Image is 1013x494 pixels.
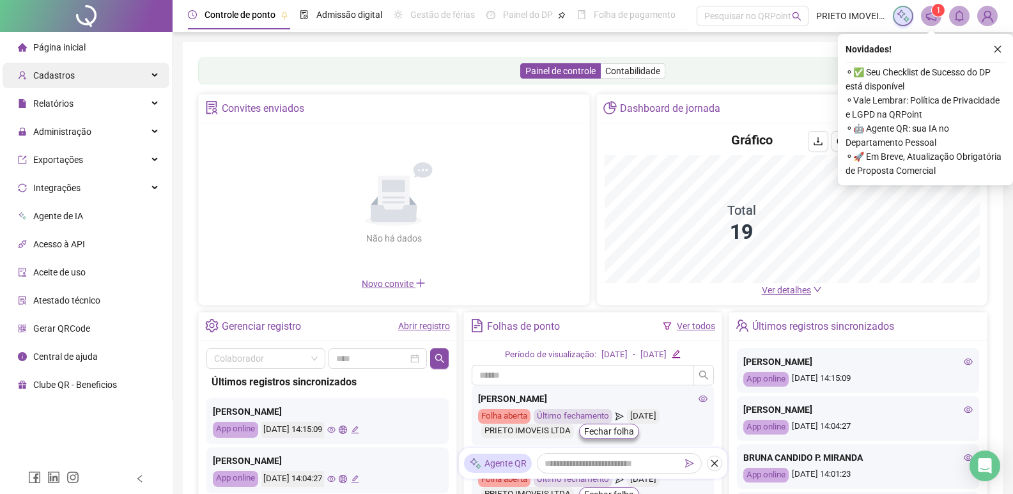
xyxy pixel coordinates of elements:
[503,10,553,20] span: Painel do DP
[743,420,789,435] div: App online
[579,424,639,439] button: Fechar folha
[736,319,749,332] span: team
[534,472,612,487] div: Último fechamento
[394,10,403,19] span: sun
[743,372,789,387] div: App online
[33,98,73,109] span: Relatórios
[18,268,27,277] span: audit
[478,472,530,487] div: Folha aberta
[33,70,75,81] span: Cadastros
[964,357,973,366] span: eye
[205,319,219,332] span: setting
[281,12,288,19] span: pushpin
[925,10,937,22] span: notification
[222,98,304,120] div: Convites enviados
[584,424,634,438] span: Fechar folha
[300,10,309,19] span: file-done
[66,471,79,484] span: instagram
[47,471,60,484] span: linkedin
[213,471,258,487] div: App online
[205,10,275,20] span: Controle de ponto
[351,426,359,434] span: edit
[481,424,574,438] div: PRIETO IMOVEIS LTDA
[534,409,612,424] div: Último fechamento
[222,316,301,337] div: Gerenciar registro
[605,66,660,76] span: Contabilidade
[464,454,532,473] div: Agente QR
[936,6,941,15] span: 1
[478,409,530,424] div: Folha aberta
[339,475,347,483] span: global
[410,10,475,20] span: Gestão de férias
[18,127,27,136] span: lock
[18,324,27,333] span: qrcode
[677,321,715,331] a: Ver todos
[135,474,144,483] span: left
[478,392,708,406] div: [PERSON_NAME]
[762,285,822,295] a: Ver detalhes down
[33,351,98,362] span: Central de ajuda
[33,323,90,334] span: Gerar QRCode
[18,71,27,80] span: user-add
[435,353,445,364] span: search
[33,155,83,165] span: Exportações
[33,127,91,137] span: Administração
[837,136,847,146] span: reload
[813,136,823,146] span: download
[633,348,635,362] div: -
[762,285,811,295] span: Ver detalhes
[603,101,617,114] span: pie-chart
[558,12,566,19] span: pushpin
[699,370,709,380] span: search
[813,285,822,294] span: down
[212,374,444,390] div: Últimos registros sincronizados
[792,12,801,21] span: search
[33,42,86,52] span: Página inicial
[33,380,117,390] span: Clube QR - Beneficios
[846,150,1005,178] span: ⚬ 🚀 Em Breve, Atualização Obrigatória de Proposta Comercial
[601,348,628,362] div: [DATE]
[710,459,719,468] span: close
[627,472,660,487] div: [DATE]
[18,380,27,389] span: gift
[743,451,973,465] div: BRUNA CANDIDO P. MIRANDA
[18,183,27,192] span: sync
[699,394,708,403] span: eye
[469,457,482,470] img: sparkle-icon.fc2bf0ac1784a2077858766a79e2daf3.svg
[398,321,450,331] a: Abrir registro
[672,350,680,358] span: edit
[964,453,973,462] span: eye
[932,4,945,17] sup: 1
[743,403,973,417] div: [PERSON_NAME]
[213,422,258,438] div: App online
[261,422,324,438] div: [DATE] 14:15:09
[33,211,83,221] span: Agente de IA
[615,472,624,487] span: send
[339,426,347,434] span: global
[640,348,667,362] div: [DATE]
[615,409,624,424] span: send
[33,267,86,277] span: Aceite de uso
[993,45,1002,54] span: close
[362,279,426,289] span: Novo convite
[577,10,586,19] span: book
[505,348,596,362] div: Período de visualização:
[327,475,336,483] span: eye
[525,66,596,76] span: Painel de controle
[33,239,85,249] span: Acesso à API
[970,451,1000,481] div: Open Intercom Messenger
[213,454,442,468] div: [PERSON_NAME]
[752,316,894,337] div: Últimos registros sincronizados
[954,10,965,22] span: bell
[351,475,359,483] span: edit
[663,321,672,330] span: filter
[487,316,560,337] div: Folhas de ponto
[964,405,973,414] span: eye
[743,420,973,435] div: [DATE] 14:04:27
[335,231,452,245] div: Não há dados
[846,93,1005,121] span: ⚬ Vale Lembrar: Política de Privacidade e LGPD na QRPoint
[743,468,973,482] div: [DATE] 14:01:23
[743,355,973,369] div: [PERSON_NAME]
[743,468,789,482] div: App online
[18,99,27,108] span: file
